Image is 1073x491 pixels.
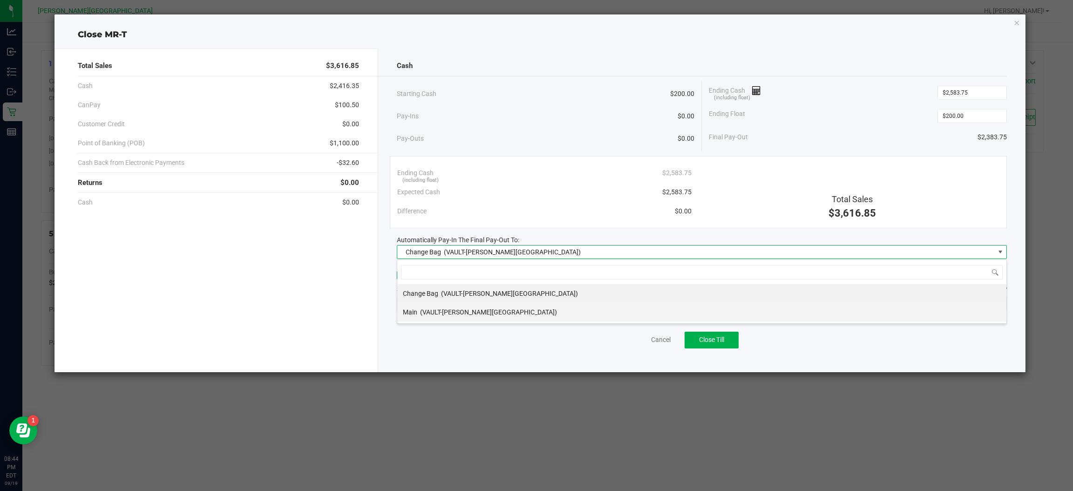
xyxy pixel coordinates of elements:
[54,28,1025,41] div: Close MR-T
[340,177,359,188] span: $0.00
[709,109,745,123] span: Ending Float
[444,248,581,256] span: (VAULT-[PERSON_NAME][GEOGRAPHIC_DATA])
[709,86,761,100] span: Ending Cash
[326,61,359,71] span: $3,616.85
[403,308,417,316] span: Main
[397,61,413,71] span: Cash
[78,81,93,91] span: Cash
[78,173,359,193] div: Returns
[709,132,748,142] span: Final Pay-Out
[685,332,739,348] button: Close Till
[397,206,427,216] span: Difference
[78,138,145,148] span: Point of Banking (POB)
[670,89,694,99] span: $200.00
[441,290,578,297] span: (VAULT-[PERSON_NAME][GEOGRAPHIC_DATA])
[78,100,101,110] span: CanPay
[829,207,876,219] span: $3,616.85
[678,111,694,121] span: $0.00
[832,194,873,204] span: Total Sales
[330,138,359,148] span: $1,100.00
[403,290,438,297] span: Change Bag
[699,336,724,343] span: Close Till
[714,94,750,102] span: (including float)
[675,206,692,216] span: $0.00
[406,248,441,256] span: Change Bag
[9,416,37,444] iframe: Resource center
[397,168,434,178] span: Ending Cash
[78,119,125,129] span: Customer Credit
[662,187,692,197] span: $2,583.75
[78,158,184,168] span: Cash Back from Electronic Payments
[402,177,439,184] span: (including float)
[397,187,440,197] span: Expected Cash
[678,134,694,143] span: $0.00
[978,132,1007,142] span: $2,383.75
[342,198,359,207] span: $0.00
[330,81,359,91] span: $2,416.35
[342,119,359,129] span: $0.00
[397,134,424,143] span: Pay-Outs
[78,61,112,71] span: Total Sales
[397,111,419,121] span: Pay-Ins
[397,89,436,99] span: Starting Cash
[662,168,692,178] span: $2,583.75
[27,415,39,426] iframe: Resource center unread badge
[335,100,359,110] span: $100.50
[397,236,519,244] span: Automatically Pay-In The Final Pay-Out To:
[651,335,671,345] a: Cancel
[337,158,359,168] span: -$32.60
[78,198,93,207] span: Cash
[420,308,557,316] span: (VAULT-[PERSON_NAME][GEOGRAPHIC_DATA])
